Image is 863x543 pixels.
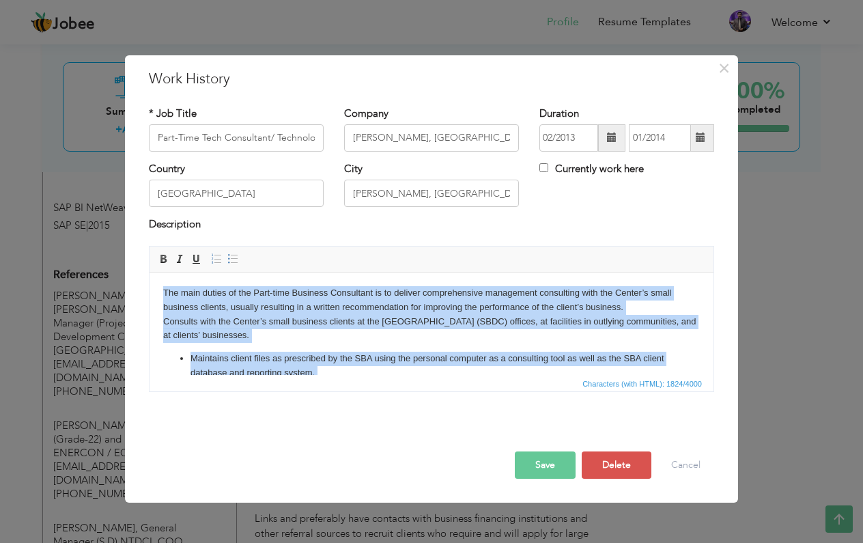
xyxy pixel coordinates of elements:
[225,251,240,266] a: Insert/Remove Bulleted List
[149,217,201,232] label: Description
[539,107,579,121] label: Duration
[539,162,644,176] label: Currently work here
[41,79,523,108] li: Maintains client files as prescribed by the SBA using the personal computer as a consulting tool ...
[515,451,576,479] button: Save
[713,57,735,79] button: Close
[657,451,714,479] button: Cancel
[188,251,203,266] a: Underline
[582,451,651,479] button: Delete
[150,273,713,375] iframe: Rich Text Editor, workEditor
[539,163,548,172] input: Currently work here
[149,69,714,89] h3: Work History
[580,378,706,390] div: Statistics
[209,251,224,266] a: Insert/Remove Numbered List
[149,162,185,176] label: Country
[344,162,363,176] label: City
[172,251,187,266] a: Italic
[149,107,197,121] label: * Job Title
[156,251,171,266] a: Bold
[539,124,598,152] input: From
[14,14,550,387] body: The main duties of the Part-time Business Consultant is to deliver comprehensive management consu...
[344,107,388,121] label: Company
[718,56,730,81] span: ×
[580,378,705,390] span: Characters (with HTML): 1824/4000
[629,124,691,152] input: Present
